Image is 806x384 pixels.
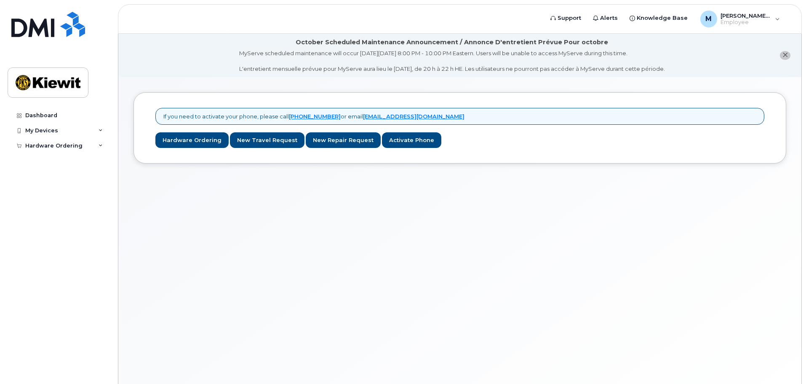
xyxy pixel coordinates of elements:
[306,132,381,148] a: New Repair Request
[296,38,608,47] div: October Scheduled Maintenance Announcement / Annonce D'entretient Prévue Pour octobre
[289,113,341,120] a: [PHONE_NUMBER]
[382,132,441,148] a: Activate Phone
[155,132,229,148] a: Hardware Ordering
[363,113,464,120] a: [EMAIL_ADDRESS][DOMAIN_NAME]
[780,51,790,60] button: close notification
[230,132,304,148] a: New Travel Request
[163,113,464,121] p: If you need to activate your phone, please call or email
[239,49,665,73] div: MyServe scheduled maintenance will occur [DATE][DATE] 8:00 PM - 10:00 PM Eastern. Users will be u...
